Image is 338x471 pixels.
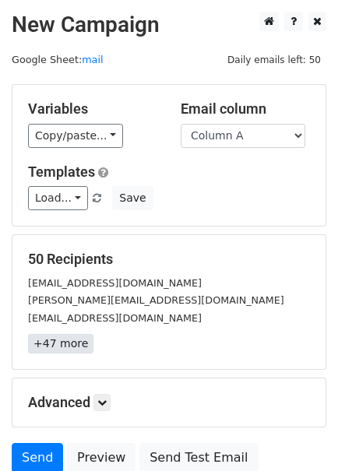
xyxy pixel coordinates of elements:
[222,51,326,69] span: Daily emails left: 50
[260,396,338,471] iframe: Chat Widget
[28,394,310,411] h5: Advanced
[28,294,284,306] small: [PERSON_NAME][EMAIL_ADDRESS][DOMAIN_NAME]
[28,334,93,353] a: +47 more
[28,312,202,324] small: [EMAIL_ADDRESS][DOMAIN_NAME]
[28,163,95,180] a: Templates
[28,277,202,289] small: [EMAIL_ADDRESS][DOMAIN_NAME]
[12,54,104,65] small: Google Sheet:
[12,12,326,38] h2: New Campaign
[82,54,103,65] a: mail
[28,124,123,148] a: Copy/paste...
[181,100,310,118] h5: Email column
[222,54,326,65] a: Daily emails left: 50
[28,251,310,268] h5: 50 Recipients
[112,186,153,210] button: Save
[28,100,157,118] h5: Variables
[28,186,88,210] a: Load...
